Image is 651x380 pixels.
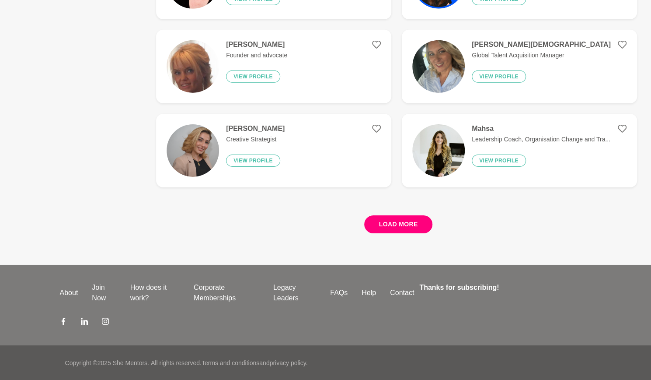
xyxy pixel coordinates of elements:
button: View profile [226,70,280,83]
p: Founder and advocate [226,51,287,60]
a: Terms and conditions [202,359,259,366]
a: MahsaLeadership Coach, Organisation Change and Tra...View profile [402,114,637,187]
p: Leadership Coach, Organisation Change and Tra... [472,135,610,144]
a: How does it work? [123,282,187,303]
img: 7c9c67ee75fafd79ccb1403527cc5b3bb7fe531a-2316x3088.jpg [412,40,465,93]
a: About [53,288,85,298]
a: Facebook [60,317,67,328]
a: [PERSON_NAME]Founder and advocateView profile [156,30,391,103]
h4: [PERSON_NAME][DEMOGRAPHIC_DATA] [472,40,611,49]
a: Instagram [102,317,109,328]
h4: Mahsa [472,124,610,133]
p: All rights reserved. and . [151,359,307,368]
h4: [PERSON_NAME] [226,40,287,49]
p: Global Talent Acquisition Manager [472,51,611,60]
a: [PERSON_NAME][DEMOGRAPHIC_DATA]Global Talent Acquisition ManagerView profile [402,30,637,103]
img: f25c4dbcbf762ae20e3ecb4e8bc2b18129f9e315-1109x1667.jpg [412,124,465,177]
a: LinkedIn [81,317,88,328]
a: [PERSON_NAME]Creative StrategistView profile [156,114,391,187]
a: Legacy Leaders [266,282,323,303]
img: 90f91889d58dbf0f15c0de29dd3d2b6802e5f768-900x900.png [167,124,219,177]
a: Join Now [85,282,123,303]
button: View profile [472,70,526,83]
img: 11efa73726d150086d39d59a83bc723f66f1fc14-1170x2532.png [167,40,219,93]
p: Creative Strategist [226,135,285,144]
a: Help [355,288,383,298]
h4: Thanks for subscribing! [419,282,586,293]
h4: [PERSON_NAME] [226,124,285,133]
button: Load more [364,215,433,233]
button: View profile [472,155,526,167]
p: Copyright © 2025 She Mentors . [65,359,149,368]
a: FAQs [323,288,355,298]
a: privacy policy [270,359,306,366]
a: Contact [383,288,421,298]
button: View profile [226,155,280,167]
a: Corporate Memberships [187,282,266,303]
